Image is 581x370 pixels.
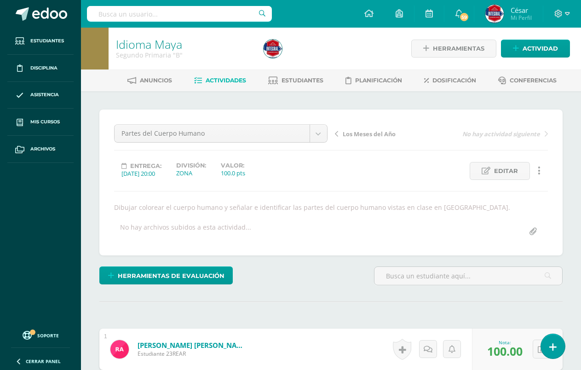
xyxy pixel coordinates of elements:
[7,82,74,109] a: Asistencia
[7,28,74,55] a: Estudiantes
[411,40,496,58] a: Herramientas
[374,267,562,285] input: Busca un estudiante aquí...
[433,40,484,57] span: Herramientas
[140,77,172,84] span: Anuncios
[264,40,282,58] img: 97e2aee4511ffbb91b5db86908f133de.png
[30,37,64,45] span: Estudiantes
[345,73,402,88] a: Planificación
[176,169,206,177] div: ZONA
[37,332,59,339] span: Soporte
[355,77,402,84] span: Planificación
[116,38,253,51] h1: Idioma Maya
[511,14,532,22] span: Mi Perfil
[432,77,476,84] span: Dosificación
[176,162,206,169] label: División:
[462,130,540,138] span: No hay actividad siguiente
[26,358,61,364] span: Cerrar panel
[221,162,245,169] label: Valor:
[206,77,246,84] span: Actividades
[30,64,58,72] span: Disciplina
[7,109,74,136] a: Mis cursos
[138,350,248,358] span: Estudiante 23REAR
[7,136,74,163] a: Archivos
[116,36,182,52] a: Idioma Maya
[11,329,70,341] a: Soporte
[130,162,161,169] span: Entrega:
[99,266,233,284] a: Herramientas de evaluación
[87,6,272,22] input: Busca un usuario...
[30,91,59,98] span: Asistencia
[121,125,303,142] span: Partes del Cuerpo Humano
[510,77,557,84] span: Conferencias
[110,203,552,212] div: Dibujar colorear el cuerpo humano y señalar e identificar las partes del cuerpo humano vistas en ...
[120,223,251,241] div: No hay archivos subidos a esta actividad...
[7,55,74,82] a: Disciplina
[116,51,253,59] div: Segundo Primaria 'B'
[485,5,504,23] img: 97e2aee4511ffbb91b5db86908f133de.png
[110,340,129,358] img: 60bfc90340cde2991f10627ce2a85d8a.png
[115,125,327,142] a: Partes del Cuerpo Humano
[194,73,246,88] a: Actividades
[501,40,570,58] a: Actividad
[221,169,245,177] div: 100.0 pts
[487,339,523,346] div: Nota:
[523,40,558,57] span: Actividad
[30,118,60,126] span: Mis cursos
[268,73,323,88] a: Estudiantes
[30,145,55,153] span: Archivos
[118,267,224,284] span: Herramientas de evaluación
[127,73,172,88] a: Anuncios
[511,6,532,15] span: César
[494,162,518,179] span: Editar
[343,130,396,138] span: Los Meses del Año
[282,77,323,84] span: Estudiantes
[335,129,442,138] a: Los Meses del Año
[487,343,523,359] span: 100.00
[424,73,476,88] a: Dosificación
[498,73,557,88] a: Conferencias
[459,12,469,22] span: 59
[138,341,248,350] a: [PERSON_NAME] [PERSON_NAME]
[121,169,161,178] div: [DATE] 20:00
